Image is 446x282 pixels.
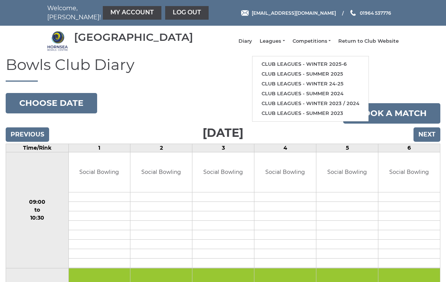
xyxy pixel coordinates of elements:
[413,127,440,142] input: Next
[6,93,97,113] button: Choose date
[68,144,130,152] td: 1
[6,152,69,268] td: 09:00 to 10:30
[103,6,161,20] a: My Account
[254,152,316,192] td: Social Bowling
[378,152,440,192] td: Social Bowling
[130,144,192,152] td: 2
[6,127,49,142] input: Previous
[252,89,369,99] a: Club leagues - Summer 2024
[47,31,68,51] img: Hornsea Bowls Centre
[47,4,187,22] nav: Welcome, [PERSON_NAME]!
[338,38,399,45] a: Return to Club Website
[241,9,336,17] a: Email [EMAIL_ADDRESS][DOMAIN_NAME]
[192,152,254,192] td: Social Bowling
[254,144,316,152] td: 4
[6,56,440,82] h1: Bowls Club Diary
[316,152,378,192] td: Social Bowling
[252,69,369,79] a: Club leagues - Summer 2025
[360,10,391,15] span: 01964 537776
[252,59,369,69] a: Club leagues - Winter 2025-6
[252,108,369,118] a: Club leagues - Summer 2023
[293,38,331,45] a: Competitions
[252,79,369,89] a: Club leagues - Winter 24-25
[241,10,249,16] img: Email
[192,144,254,152] td: 3
[316,144,378,152] td: 5
[69,152,130,192] td: Social Bowling
[350,10,356,16] img: Phone us
[130,152,192,192] td: Social Bowling
[343,103,440,124] a: Book a match
[252,56,369,121] ul: Leagues
[260,38,285,45] a: Leagues
[252,10,336,15] span: [EMAIL_ADDRESS][DOMAIN_NAME]
[252,99,369,108] a: Club leagues - Winter 2023 / 2024
[349,9,391,17] a: Phone us 01964 537776
[165,6,209,20] a: Log out
[378,144,440,152] td: 6
[6,144,69,152] td: Time/Rink
[74,31,193,43] div: [GEOGRAPHIC_DATA]
[238,38,252,45] a: Diary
